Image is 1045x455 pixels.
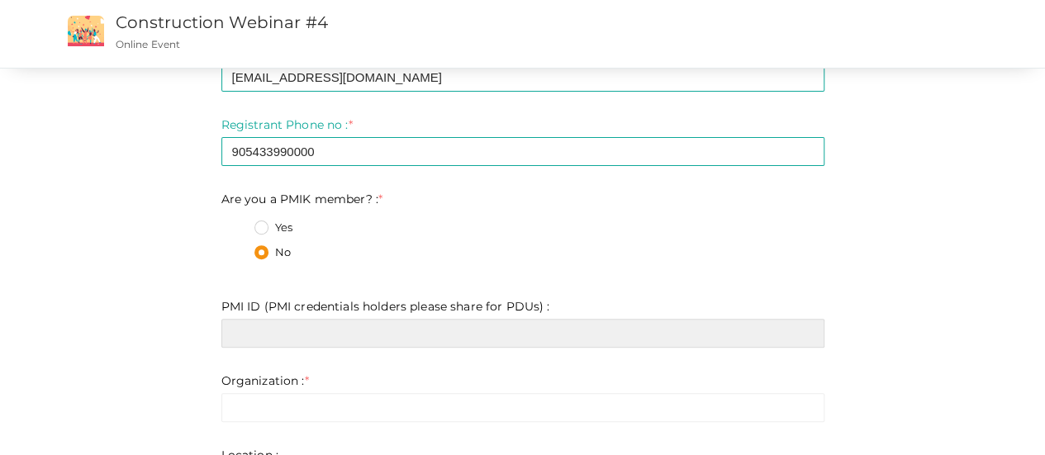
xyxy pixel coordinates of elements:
[221,298,550,315] label: PMI ID (PMI credentials holders please share for PDUs) :
[116,12,328,32] a: Construction Webinar #4
[221,191,383,207] label: Are you a PMIK member? :
[254,220,292,236] label: Yes
[221,372,309,389] label: Organization :
[221,137,824,166] input: Enter registrant phone no here.
[116,37,639,51] p: Online Event
[221,116,353,133] label: Registrant Phone no :
[254,244,291,261] label: No
[68,16,104,46] img: event2.png
[221,63,824,92] input: Enter registrant email here.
